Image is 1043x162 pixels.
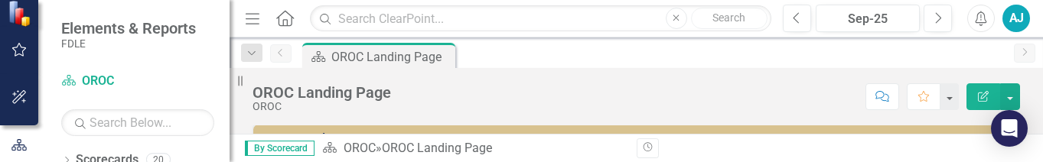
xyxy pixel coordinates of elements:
[310,5,771,32] input: Search ClearPoint...
[691,8,768,29] button: Search
[1002,5,1030,32] button: AJ
[61,109,214,136] input: Search Below...
[712,11,745,24] span: Search
[245,141,315,156] span: By Scorecard
[253,101,391,112] div: OROC
[816,5,920,32] button: Sep-25
[266,132,1012,144] h3: Q3 ROC Update
[991,110,1028,147] div: Open Intercom Messenger
[253,84,391,101] div: OROC Landing Page
[344,141,376,155] a: OROC
[382,141,492,155] div: OROC Landing Page
[331,47,451,66] div: OROC Landing Page
[322,140,625,157] div: »
[61,37,196,50] small: FDLE
[821,10,914,28] div: Sep-25
[61,73,214,90] a: OROC
[61,19,196,37] span: Elements & Reports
